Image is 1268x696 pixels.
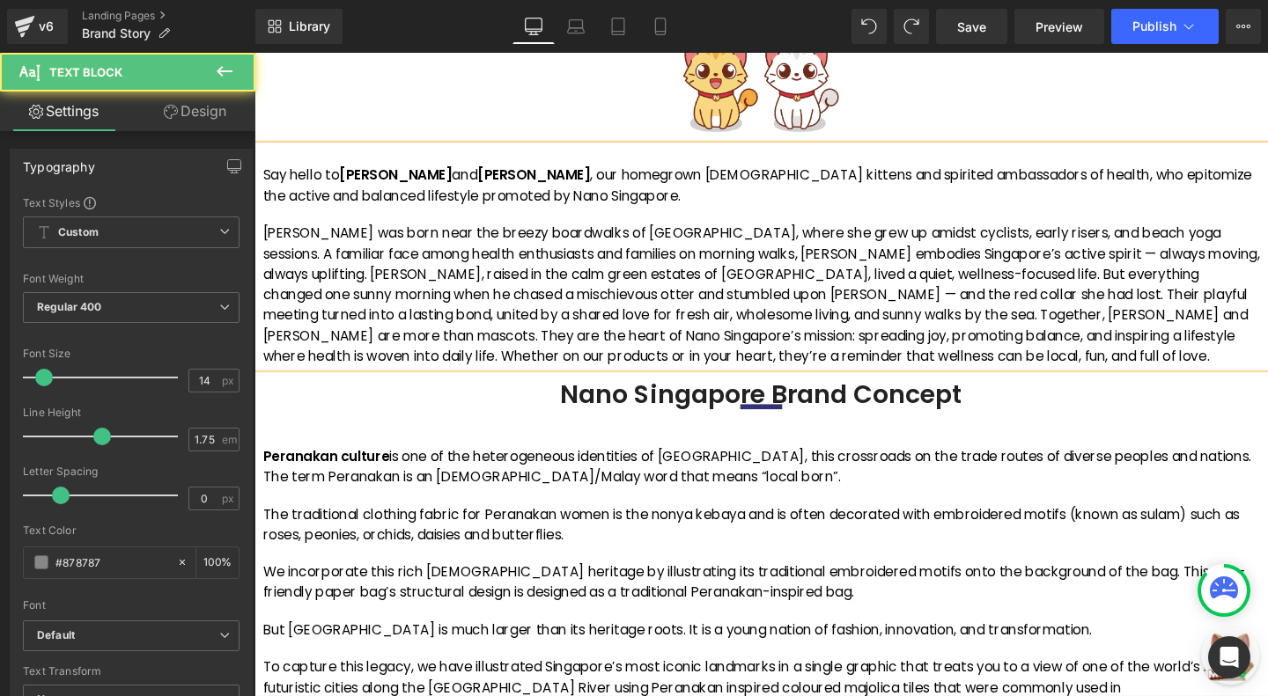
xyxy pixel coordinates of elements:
a: Preview [1014,9,1104,44]
span: Library [289,18,330,34]
button: More [1226,9,1261,44]
span: Preview [1036,18,1083,36]
span: Peranakan culture [9,414,142,435]
a: Mobile [639,9,682,44]
span: Save [957,18,986,36]
div: Text Styles [23,195,240,209]
div: Text Color [23,524,240,537]
strong: [PERSON_NAME] [89,119,208,139]
i: Default [37,628,75,643]
p: But [GEOGRAPHIC_DATA] is much larger than its heritage roots. It is a young nation of fashion, in... [9,597,1057,619]
strong: [PERSON_NAME] [234,119,353,139]
a: Tablet [597,9,639,44]
div: Open Intercom Messenger [1208,636,1250,678]
div: Font Weight [23,273,240,285]
span: is one of the heterogeneous identities of [GEOGRAPHIC_DATA], this crossroads on the trade routes ... [9,414,1048,457]
button: Redo [894,9,929,44]
a: New Library [255,9,343,44]
p: Say hello to and , our homegrown [DEMOGRAPHIC_DATA] kittens and spirited ambassadors of health, w... [9,119,1057,162]
span: px [222,375,237,386]
b: Custom [58,225,99,240]
p: [PERSON_NAME] was born near the breezy boardwalks of [GEOGRAPHIC_DATA], where she grew up amidst ... [9,179,1057,331]
a: Design [131,92,259,131]
button: Publish [1111,9,1219,44]
div: v6 [35,15,57,38]
span: Publish [1132,19,1176,33]
b: Nano Singapore Brand Concept [321,340,744,377]
a: Landing Pages [82,9,255,23]
div: % [196,547,239,578]
span: em [222,434,237,445]
a: v6 [7,9,68,44]
div: Font Size [23,348,240,360]
input: Color [55,553,168,572]
button: Undo [851,9,887,44]
div: Line Height [23,407,240,419]
div: Text Transform [23,665,240,678]
p: The traditional clothing fabric for Peranakan women is the nonya kebaya and is often decorated wi... [9,475,1057,518]
a: Desktop [512,9,555,44]
div: Letter Spacing [23,465,240,478]
b: Regular 400 [37,300,102,313]
span: px [222,493,237,504]
div: Font [23,599,240,612]
p: We incorporate this rich [DEMOGRAPHIC_DATA] heritage by illustrating its traditional embroidered ... [9,536,1057,579]
a: Laptop [555,9,597,44]
span: Brand Story [82,26,151,40]
span: Text Block [49,65,122,79]
div: Typography [23,150,95,174]
img: message_box [999,607,1052,660]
